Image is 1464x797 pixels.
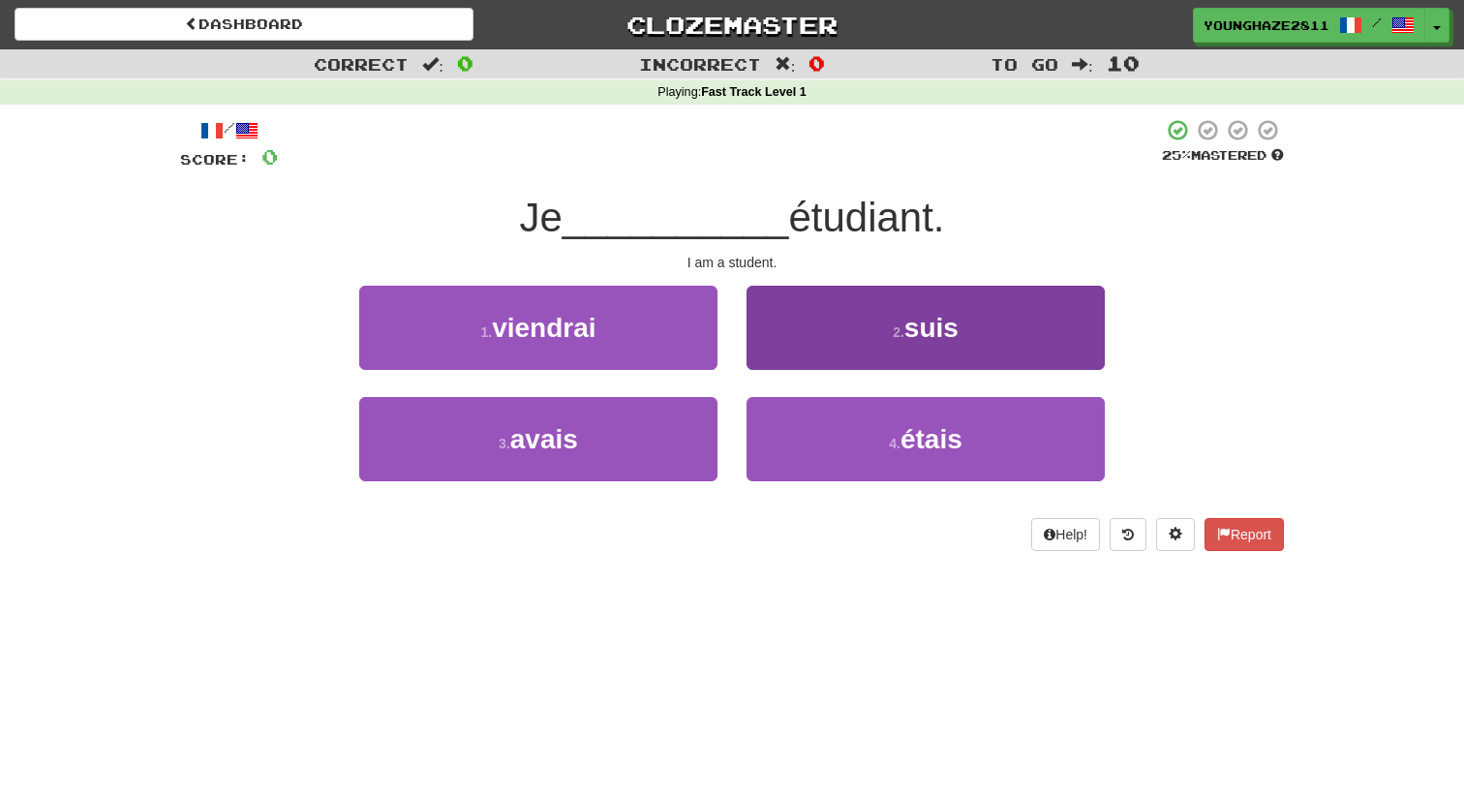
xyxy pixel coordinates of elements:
div: I am a student. [180,253,1284,272]
small: 1 . [480,324,492,340]
div: Mastered [1162,147,1284,165]
span: viendrai [492,313,595,343]
span: 0 [808,51,825,75]
small: 2 . [893,324,904,340]
span: __________ [563,195,789,240]
a: YoungHaze2811 / [1193,8,1425,43]
button: Report [1205,518,1284,551]
button: Help! [1031,518,1100,551]
span: 0 [457,51,473,75]
span: / [1372,15,1382,29]
div: / [180,118,278,142]
span: 0 [261,144,278,169]
span: suis [904,313,959,343]
span: Score: [180,151,250,168]
a: Dashboard [15,8,473,41]
button: Round history (alt+y) [1110,518,1146,551]
span: 10 [1107,51,1140,75]
span: : [422,56,443,73]
span: 25 % [1162,147,1191,163]
button: 1.viendrai [359,286,717,370]
span: étais [900,424,962,454]
a: Clozemaster [503,8,961,42]
span: étudiant. [788,195,944,240]
strong: Fast Track Level 1 [701,85,807,99]
small: 3 . [499,436,510,451]
span: Correct [314,54,409,74]
span: Je [519,195,562,240]
button: 2.suis [747,286,1105,370]
span: To go [991,54,1058,74]
small: 4 . [889,436,900,451]
button: 3.avais [359,397,717,481]
button: 4.étais [747,397,1105,481]
span: : [1072,56,1093,73]
span: : [775,56,796,73]
span: avais [510,424,578,454]
span: Incorrect [639,54,761,74]
span: YoungHaze2811 [1204,16,1329,34]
